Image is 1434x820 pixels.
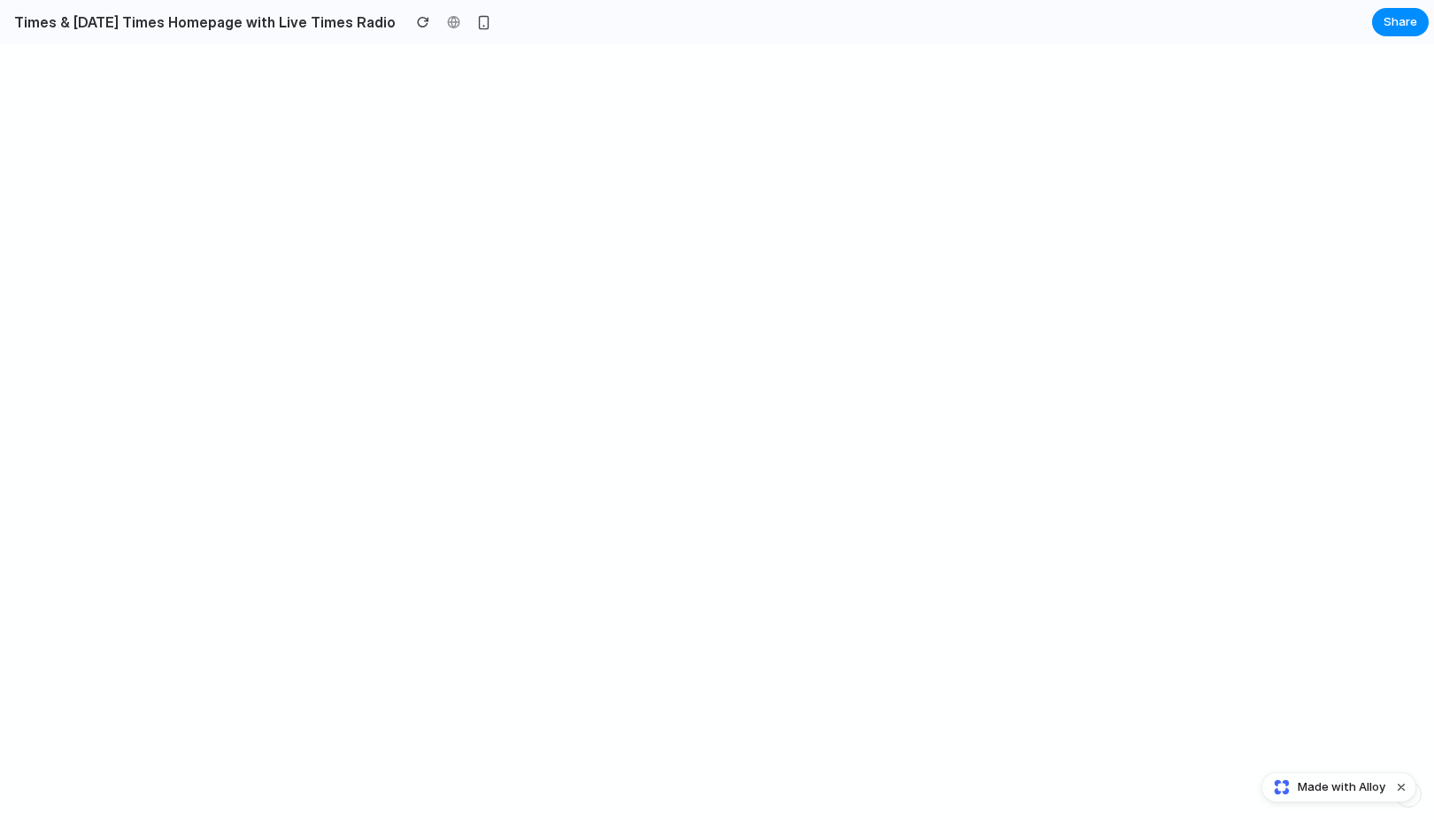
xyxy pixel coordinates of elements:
[1384,13,1417,31] span: Share
[1298,778,1385,796] span: Made with Alloy
[1262,778,1387,796] a: Made with Alloy
[7,12,396,33] h2: Times & [DATE] Times Homepage with Live Times Radio
[1372,8,1429,36] button: Share
[1391,777,1412,798] button: Dismiss watermark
